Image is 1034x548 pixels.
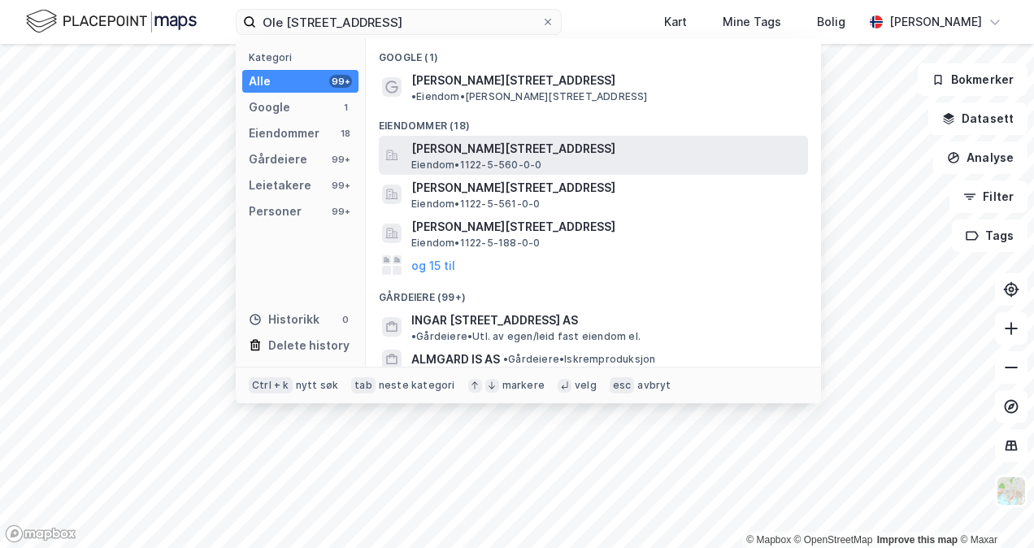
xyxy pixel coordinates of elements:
[502,379,545,392] div: markere
[339,313,352,326] div: 0
[249,202,302,221] div: Personer
[877,534,958,546] a: Improve this map
[268,336,350,355] div: Delete history
[339,101,352,114] div: 1
[933,141,1027,174] button: Analyse
[249,72,271,91] div: Alle
[249,51,358,63] div: Kategori
[296,379,339,392] div: nytt søk
[249,377,293,394] div: Ctrl + k
[26,7,197,36] img: logo.f888ab2527a4732fd821a326f86c7f29.svg
[411,139,802,159] span: [PERSON_NAME][STREET_ADDRESS]
[411,90,648,103] span: Eiendom • [PERSON_NAME][STREET_ADDRESS]
[366,38,821,67] div: Google (1)
[928,102,1027,135] button: Datasett
[329,153,352,166] div: 99+
[329,179,352,192] div: 99+
[351,377,376,394] div: tab
[5,524,76,543] a: Mapbox homepage
[329,205,352,218] div: 99+
[411,159,541,172] span: Eiendom • 1122-5-560-0-0
[411,311,578,330] span: INGAR [STREET_ADDRESS] AS
[366,278,821,307] div: Gårdeiere (99+)
[411,330,641,343] span: Gårdeiere • Utl. av egen/leid fast eiendom el.
[249,176,311,195] div: Leietakere
[918,63,1027,96] button: Bokmerker
[249,150,307,169] div: Gårdeiere
[794,534,873,546] a: OpenStreetMap
[366,107,821,136] div: Eiendommer (18)
[411,71,615,90] span: [PERSON_NAME][STREET_ADDRESS]
[953,470,1034,548] div: Kontrollprogram for chat
[746,534,791,546] a: Mapbox
[664,12,687,32] div: Kart
[411,350,500,369] span: ALMGARD IS AS
[411,198,540,211] span: Eiendom • 1122-5-561-0-0
[411,237,540,250] span: Eiendom • 1122-5-188-0-0
[411,178,802,198] span: [PERSON_NAME][STREET_ADDRESS]
[723,12,781,32] div: Mine Tags
[575,379,597,392] div: velg
[256,10,541,34] input: Søk på adresse, matrikkel, gårdeiere, leietakere eller personer
[339,127,352,140] div: 18
[249,310,319,329] div: Historikk
[329,75,352,88] div: 99+
[411,330,416,342] span: •
[637,379,671,392] div: avbryt
[949,180,1027,213] button: Filter
[379,379,455,392] div: neste kategori
[952,220,1027,252] button: Tags
[889,12,982,32] div: [PERSON_NAME]
[249,124,319,143] div: Eiendommer
[249,98,290,117] div: Google
[953,470,1034,548] iframe: Chat Widget
[411,255,455,275] button: og 15 til
[411,217,802,237] span: [PERSON_NAME][STREET_ADDRESS]
[503,353,655,366] span: Gårdeiere • Iskremproduksjon
[817,12,845,32] div: Bolig
[503,353,508,365] span: •
[610,377,635,394] div: esc
[411,90,416,102] span: •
